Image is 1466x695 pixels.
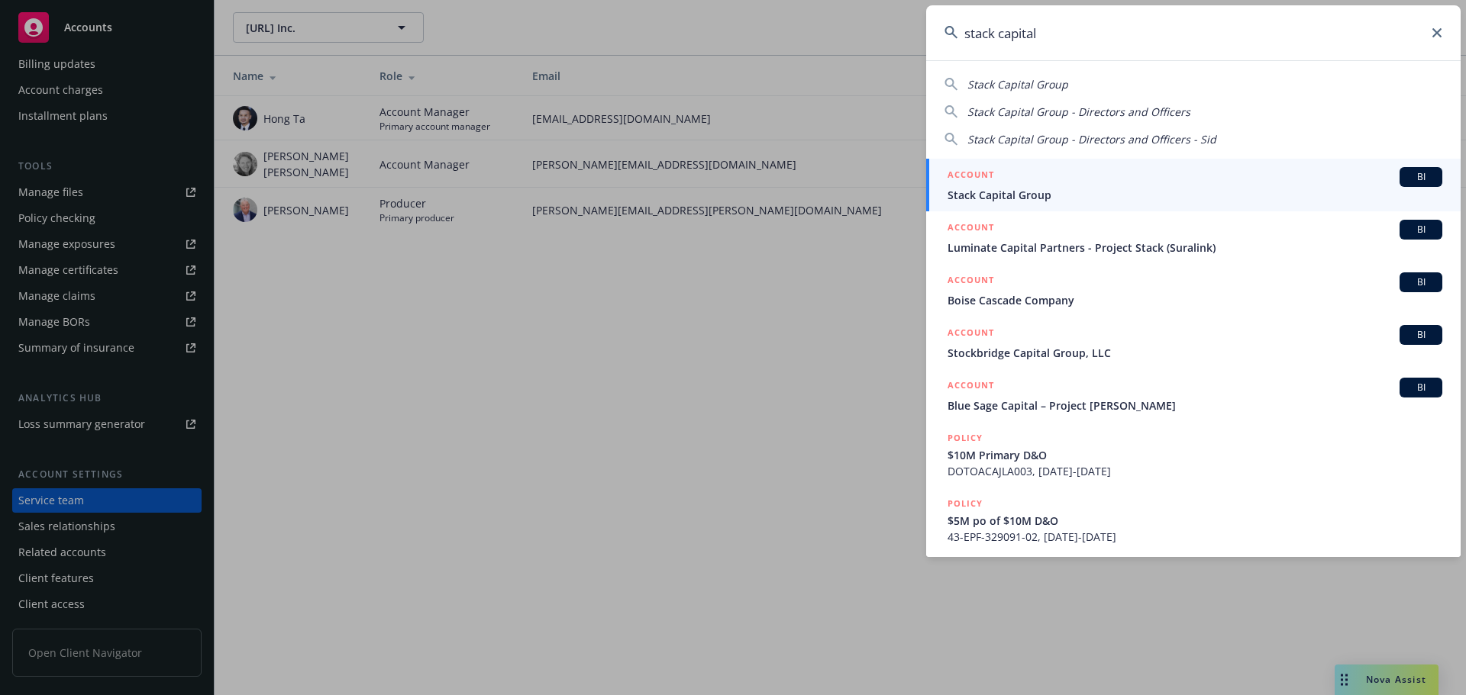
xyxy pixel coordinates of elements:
[926,211,1461,264] a: ACCOUNTBILuminate Capital Partners - Project Stack (Suralink)
[948,220,994,238] h5: ACCOUNT
[967,105,1190,119] span: Stack Capital Group - Directors and Officers
[948,529,1442,545] span: 43-EPF-329091-02, [DATE]-[DATE]
[926,487,1461,553] a: POLICY$5M po of $10M D&O43-EPF-329091-02, [DATE]-[DATE]
[948,167,994,185] h5: ACCOUNT
[948,345,1442,361] span: Stockbridge Capital Group, LLC
[926,5,1461,60] input: Search...
[948,378,994,396] h5: ACCOUNT
[926,422,1461,487] a: POLICY$10M Primary D&ODOTOACAJLA003, [DATE]-[DATE]
[948,240,1442,256] span: Luminate Capital Partners - Project Stack (Suralink)
[948,447,1442,463] span: $10M Primary D&O
[926,317,1461,369] a: ACCOUNTBIStockbridge Capital Group, LLC
[948,325,994,343] h5: ACCOUNT
[948,292,1442,308] span: Boise Cascade Company
[926,159,1461,211] a: ACCOUNTBIStack Capital Group
[967,132,1216,146] span: Stack Capital Group - Directors and Officers - Sid
[967,77,1068,92] span: Stack Capital Group
[948,513,1442,529] span: $5M po of $10M D&O
[948,496,983,511] h5: POLICY
[1406,381,1436,394] span: BI
[1406,328,1436,342] span: BI
[948,397,1442,413] span: Blue Sage Capital – Project [PERSON_NAME]
[926,264,1461,317] a: ACCOUNTBIBoise Cascade Company
[948,272,994,291] h5: ACCOUNT
[948,430,983,446] h5: POLICY
[948,187,1442,203] span: Stack Capital Group
[1406,170,1436,184] span: BI
[948,463,1442,479] span: DOTOACAJLA003, [DATE]-[DATE]
[1406,223,1436,236] span: BI
[1406,275,1436,289] span: BI
[926,369,1461,422] a: ACCOUNTBIBlue Sage Capital – Project [PERSON_NAME]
